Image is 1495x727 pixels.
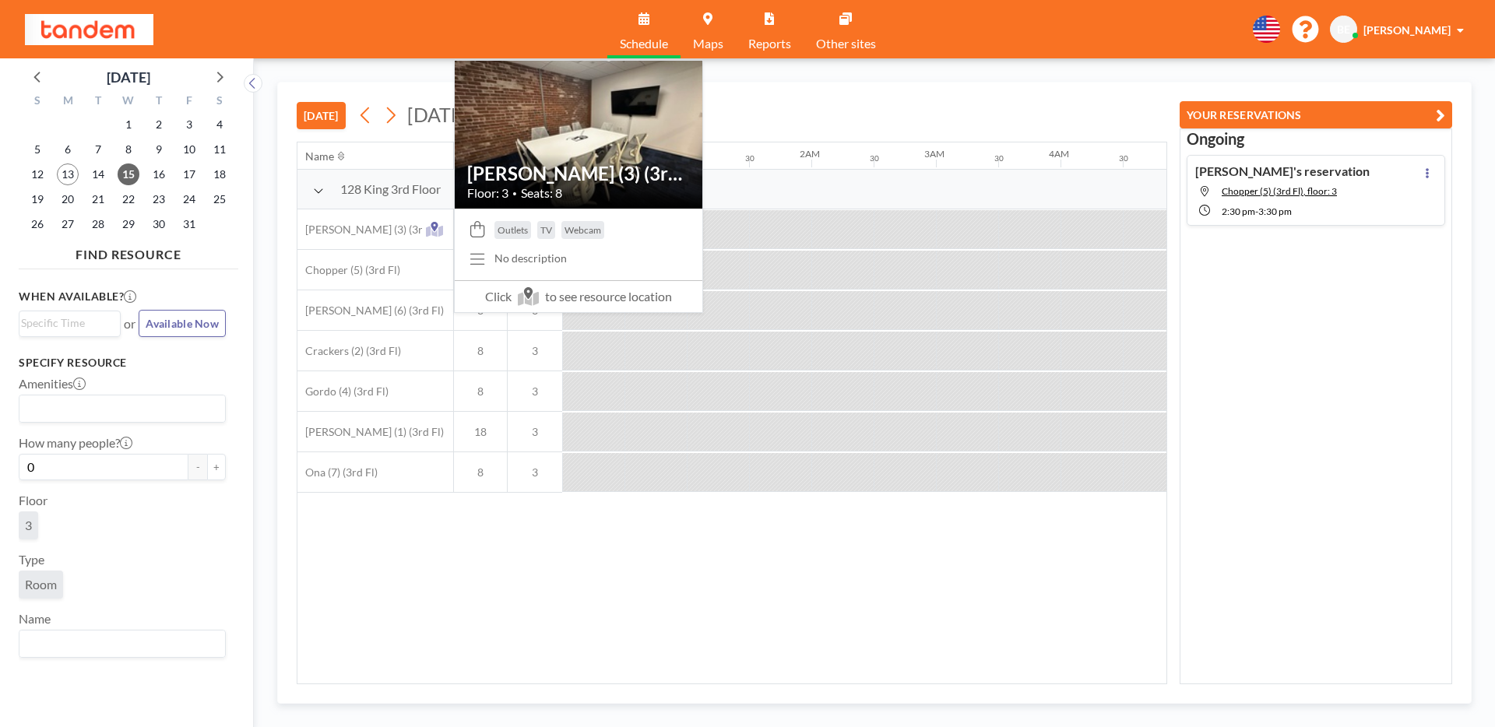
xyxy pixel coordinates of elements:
span: Sunday, October 5, 2025 [26,139,48,160]
span: Room [25,577,57,592]
h3: Specify resource [19,356,226,370]
span: 8 [454,385,507,399]
span: Sunday, October 19, 2025 [26,188,48,210]
div: W [114,92,144,112]
span: TV [540,224,552,236]
span: 3:30 PM [1258,205,1292,217]
div: 30 [745,153,755,163]
span: Outlets [498,224,528,236]
div: Search for option [19,630,225,657]
div: S [204,92,234,112]
span: Saturday, October 25, 2025 [209,188,230,210]
span: Wednesday, October 8, 2025 [118,139,139,160]
span: Thursday, October 23, 2025 [148,188,170,210]
span: Monday, October 27, 2025 [57,213,79,235]
h4: FIND RESOURCE [19,241,238,262]
span: - [1255,205,1258,217]
span: Wednesday, October 22, 2025 [118,188,139,210]
span: 128 King 3rd Floor [340,181,441,197]
span: Floor: 3 [467,185,508,201]
span: Thursday, October 2, 2025 [148,114,170,135]
span: Friday, October 17, 2025 [178,163,200,185]
span: Saturday, October 18, 2025 [209,163,230,185]
div: Search for option [19,311,120,335]
span: 3 [508,465,562,479]
button: Available Now [139,310,226,337]
div: 2AM [800,148,820,160]
div: 4AM [1049,148,1069,160]
span: 18 [454,425,507,439]
span: Thursday, October 30, 2025 [148,213,170,235]
span: Seats: 8 [521,185,562,201]
div: T [83,92,114,112]
span: BE [1337,23,1350,37]
img: organization-logo [25,14,153,45]
span: • [512,188,517,198]
span: 8 [454,344,507,358]
span: Wednesday, October 1, 2025 [118,114,139,135]
div: No description [494,251,567,265]
div: [DATE] [107,66,150,88]
label: Name [19,611,51,627]
div: 3AM [924,148,944,160]
button: YOUR RESERVATIONS [1180,101,1452,128]
span: Chopper (5) (3rd Fl), floor: 3 [1222,185,1337,197]
span: Friday, October 3, 2025 [178,114,200,135]
span: Schedule [620,37,668,50]
span: 8 [454,465,507,479]
div: 30 [870,153,879,163]
button: - [188,454,207,480]
span: [PERSON_NAME] [1363,23,1451,37]
span: Saturday, October 11, 2025 [209,139,230,160]
span: Other sites [816,37,876,50]
span: Tuesday, October 14, 2025 [87,163,109,185]
span: Reports [748,37,791,50]
span: Thursday, October 9, 2025 [148,139,170,160]
img: resource-image [455,41,702,227]
span: Thursday, October 16, 2025 [148,163,170,185]
div: S [23,92,53,112]
button: [DATE] [297,102,346,129]
span: Friday, October 24, 2025 [178,188,200,210]
span: Ona (7) (3rd Fl) [297,465,378,479]
span: Tuesday, October 7, 2025 [87,139,109,160]
label: Floor [19,493,47,508]
label: How many people? [19,435,132,451]
input: Search for option [21,314,111,332]
span: 3 [508,344,562,358]
span: Crackers (2) (3rd Fl) [297,344,401,358]
span: [DATE] [407,103,469,126]
span: Friday, October 31, 2025 [178,213,200,235]
span: or [124,316,135,332]
span: Friday, October 10, 2025 [178,139,200,160]
div: 30 [994,153,1004,163]
span: Saturday, October 4, 2025 [209,114,230,135]
span: Tuesday, October 21, 2025 [87,188,109,210]
span: Monday, October 6, 2025 [57,139,79,160]
div: T [143,92,174,112]
span: 3 [508,385,562,399]
span: Tuesday, October 28, 2025 [87,213,109,235]
input: Search for option [21,399,216,419]
span: Wednesday, October 15, 2025 [118,163,139,185]
span: 3 [508,425,562,439]
h4: [PERSON_NAME]'s reservation [1195,163,1370,179]
h3: Ongoing [1187,129,1445,149]
div: Name [305,149,334,163]
span: Monday, October 20, 2025 [57,188,79,210]
span: [PERSON_NAME] (1) (3rd Fl) [297,425,444,439]
span: 3 [25,518,32,532]
div: M [53,92,83,112]
span: Sunday, October 12, 2025 [26,163,48,185]
span: Webcam [565,224,601,236]
span: Gordo (4) (3rd Fl) [297,385,389,399]
span: Sunday, October 26, 2025 [26,213,48,235]
span: [PERSON_NAME] (3) (3rd Fl) [297,223,444,237]
span: [PERSON_NAME] (6) (3rd Fl) [297,304,444,318]
span: Available Now [146,317,219,330]
input: Search for option [21,634,216,654]
span: Maps [693,37,723,50]
div: F [174,92,204,112]
span: 2:30 PM [1222,205,1255,217]
span: Click to see resource location [455,280,702,312]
